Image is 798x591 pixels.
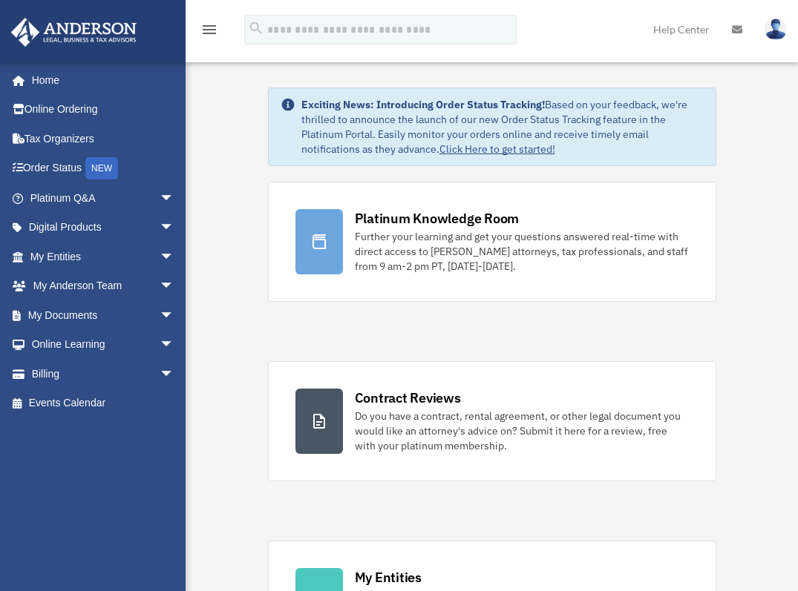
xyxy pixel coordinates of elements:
div: Platinum Knowledge Room [355,209,520,228]
a: Platinum Knowledge Room Further your learning and get your questions answered real-time with dire... [268,182,716,302]
span: arrow_drop_down [160,359,189,389]
a: Events Calendar [10,389,197,418]
span: arrow_drop_down [160,271,189,302]
a: Billingarrow_drop_down [10,359,197,389]
a: Digital Productsarrow_drop_down [10,213,197,242]
a: Click Here to get started! [439,142,555,156]
a: Order StatusNEW [10,153,197,184]
a: Contract Reviews Do you have a contract, rental agreement, or other legal document you would like... [268,361,716,481]
a: My Entitiesarrow_drop_down [10,242,197,271]
span: arrow_drop_down [160,183,189,214]
div: Do you have a contract, rental agreement, or other legal document you would like an attorney's ad... [355,409,689,453]
span: arrow_drop_down [160,213,189,243]
div: Based on your feedback, we're thrilled to announce the launch of our new Order Status Tracking fe... [301,97,704,156]
i: menu [200,21,218,39]
strong: Exciting News: Introducing Order Status Tracking! [301,98,545,111]
a: My Documentsarrow_drop_down [10,300,197,330]
span: arrow_drop_down [160,300,189,331]
a: Online Ordering [10,95,197,125]
div: NEW [85,157,118,179]
a: menu [200,26,218,39]
a: Home [10,65,189,95]
a: Tax Organizers [10,124,197,153]
a: My Anderson Teamarrow_drop_down [10,271,197,301]
div: Further your learning and get your questions answered real-time with direct access to [PERSON_NAM... [355,229,689,274]
img: User Pic [765,19,787,40]
div: Contract Reviews [355,389,461,407]
a: Online Learningarrow_drop_down [10,330,197,360]
a: Platinum Q&Aarrow_drop_down [10,183,197,213]
span: arrow_drop_down [160,242,189,272]
img: Anderson Advisors Platinum Portal [7,18,141,47]
div: My Entities [355,568,422,587]
i: search [248,20,264,36]
span: arrow_drop_down [160,330,189,360]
